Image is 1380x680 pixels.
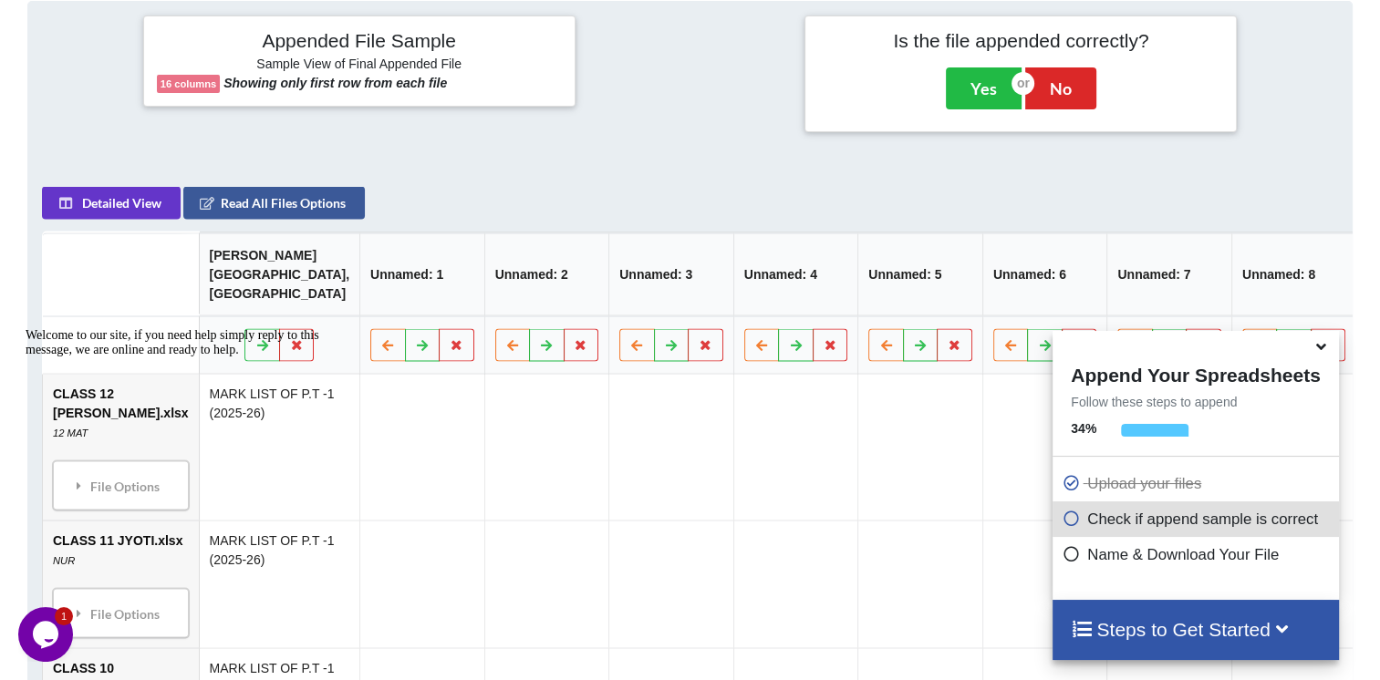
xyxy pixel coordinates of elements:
[1025,67,1096,109] button: No
[223,76,447,90] b: Showing only first row from each file
[946,67,1022,109] button: Yes
[1062,508,1333,531] p: Check if append sample is correct
[58,593,183,632] div: File Options
[161,78,217,89] b: 16 columns
[7,7,336,36] div: Welcome to our site, if you need help simply reply to this message, we are online and ready to help.
[18,607,77,662] iframe: chat widget
[198,232,358,315] th: [PERSON_NAME][GEOGRAPHIC_DATA], [GEOGRAPHIC_DATA]
[483,232,608,315] th: Unnamed: 2
[1071,421,1096,436] b: 34 %
[982,232,1107,315] th: Unnamed: 6
[1062,543,1333,566] p: Name & Download Your File
[359,232,484,315] th: Unnamed: 1
[1053,359,1338,386] h4: Append Your Spreadsheets
[732,232,857,315] th: Unnamed: 4
[18,321,347,598] iframe: chat widget
[183,186,365,219] button: Read All Files Options
[857,232,982,315] th: Unnamed: 5
[157,57,562,75] h6: Sample View of Final Appended File
[818,29,1223,52] h4: Is the file appended correctly?
[42,186,181,219] button: Detailed View
[1071,618,1320,641] h4: Steps to Get Started
[1062,472,1333,495] p: Upload your files
[608,232,733,315] th: Unnamed: 3
[1053,393,1338,411] p: Follow these steps to append
[7,7,301,36] span: Welcome to our site, if you need help simply reply to this message, we are online and ready to help.
[157,29,562,55] h4: Appended File Sample
[1231,232,1356,315] th: Unnamed: 8
[1106,232,1231,315] th: Unnamed: 7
